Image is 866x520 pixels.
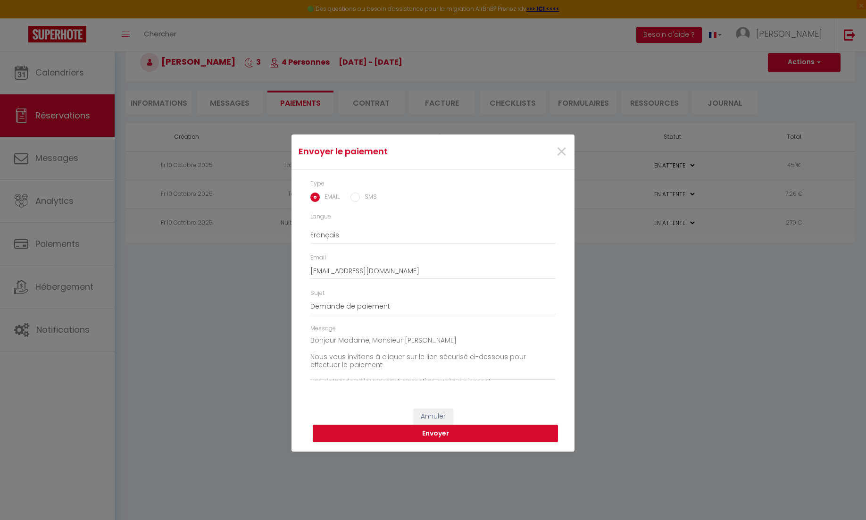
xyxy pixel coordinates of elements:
label: Email [310,253,326,262]
label: Type [310,179,325,188]
label: Message [310,324,336,333]
label: Langue [310,212,331,221]
span: × [556,138,567,166]
button: Annuler [414,409,453,425]
label: EMAIL [320,193,340,203]
h4: Envoyer le paiement [299,145,474,158]
label: SMS [360,193,377,203]
button: Close [556,142,567,162]
button: Envoyer [313,425,558,443]
label: Sujet [310,289,325,298]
